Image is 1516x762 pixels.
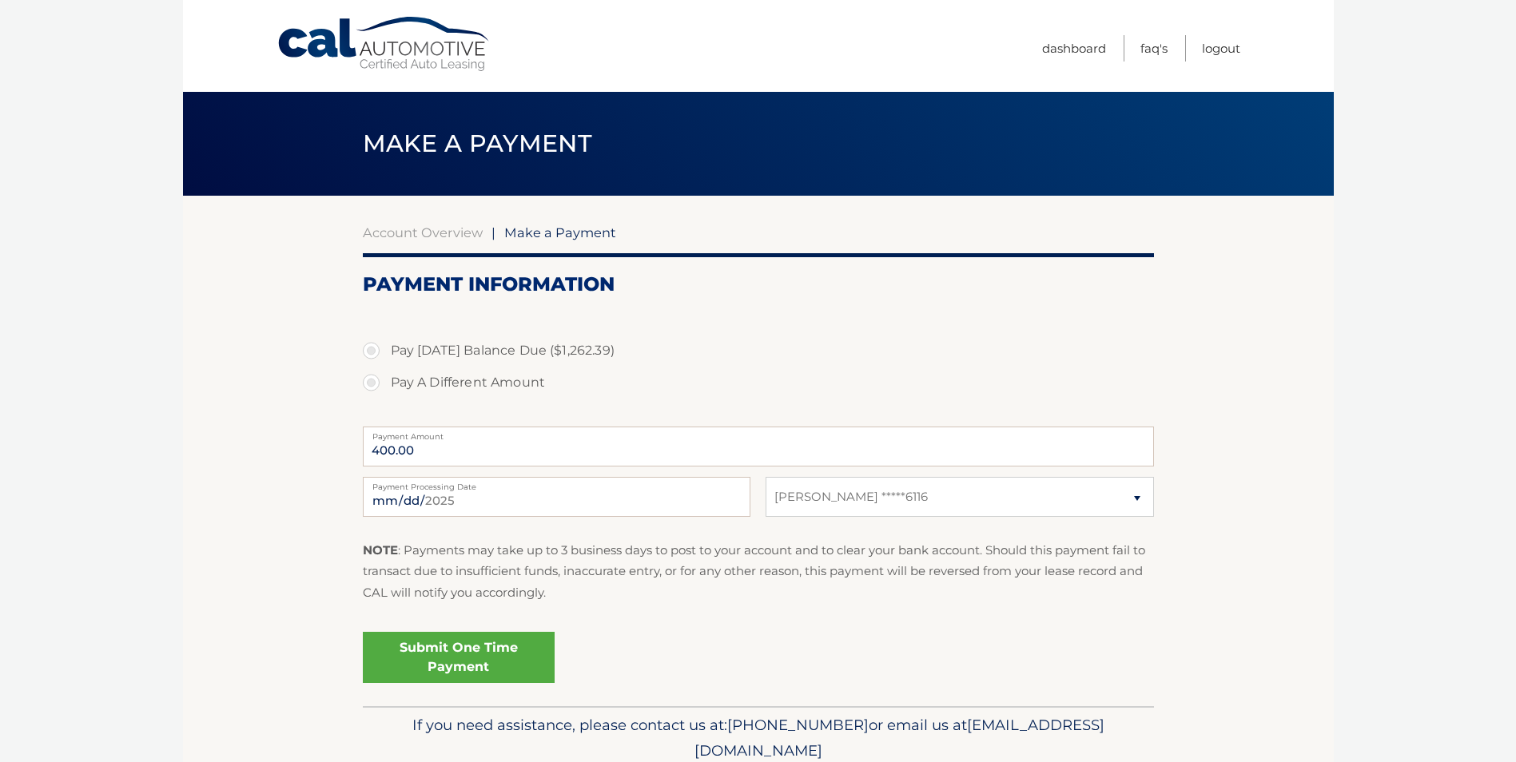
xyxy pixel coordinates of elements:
[363,224,483,240] a: Account Overview
[363,477,750,490] label: Payment Processing Date
[504,224,616,240] span: Make a Payment
[491,224,495,240] span: |
[363,542,398,558] strong: NOTE
[363,427,1154,439] label: Payment Amount
[1202,35,1240,62] a: Logout
[363,335,1154,367] label: Pay [DATE] Balance Due ($1,262.39)
[1042,35,1106,62] a: Dashboard
[1140,35,1168,62] a: FAQ's
[363,632,555,683] a: Submit One Time Payment
[363,540,1154,603] p: : Payments may take up to 3 business days to post to your account and to clear your bank account....
[363,272,1154,296] h2: Payment Information
[363,367,1154,399] label: Pay A Different Amount
[727,716,869,734] span: [PHONE_NUMBER]
[363,129,592,158] span: Make a Payment
[277,16,492,73] a: Cal Automotive
[363,427,1154,466] input: Payment Amount
[694,716,1104,760] span: [EMAIL_ADDRESS][DOMAIN_NAME]
[363,477,750,517] input: Payment Date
